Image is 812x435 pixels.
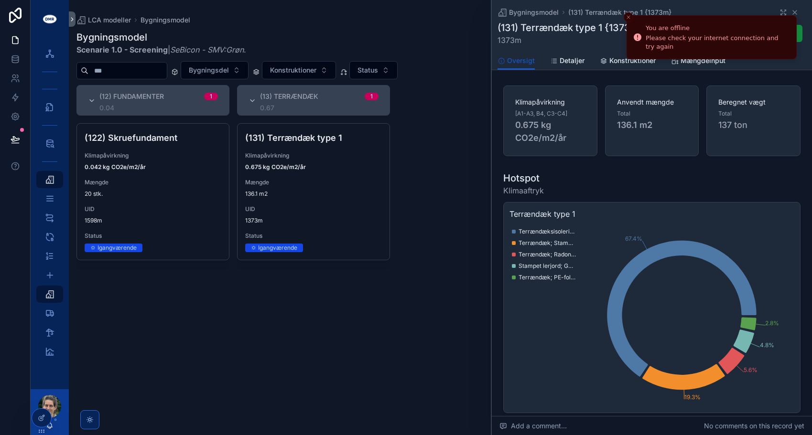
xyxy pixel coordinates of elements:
span: Klimaaftryk [503,185,544,196]
a: Oversigt [498,52,535,70]
a: Bygningsmodel [141,15,190,25]
button: Select Button [181,61,249,79]
span: Stampet lerjord; Gulv | H100 mm | Lerjord {131-2764c} [519,262,576,270]
strong: Scenarie 1.0 - Screening [76,45,168,54]
div: ⛭ Igangværende [251,244,297,252]
strong: 0.042 kg CO2e/m2/år [85,163,146,170]
span: Klimapåvirkning [245,152,382,159]
span: Mængdeinput [681,56,725,65]
tspan: 2.8% [765,319,779,327]
span: LCA modeller [88,15,131,25]
span: 20 stk. [85,190,221,198]
span: Total [718,110,732,117]
span: 137 ton [718,118,789,132]
div: 0.67 [260,104,379,112]
span: Bygningsmodel [509,8,559,17]
span: Klimapåvirkning [515,97,585,107]
span: Oversigt [507,56,535,65]
span: Terrændæksisolering; BEWI Greenline RE80 | H390 mm | EPS {131-2661c} [519,228,576,235]
div: 1 [210,93,212,100]
span: Mængde [85,179,221,186]
tspan: 5.6% [744,366,758,373]
span: UID [245,205,382,213]
div: chart [509,223,794,407]
a: (122) SkruefundamentKlimapåvirkning0.042 kg CO2e/m2/årMængde20 stk.UID1598mStatus⛭ Igangværende [76,123,229,260]
a: (131) Terrændæk type 1 {1373m} [568,8,671,17]
span: 1373m [245,217,382,224]
div: ⛭ Igangværende [90,244,137,252]
button: Select Button [349,61,398,79]
div: 1 [370,93,373,100]
span: [A1-A3, B4, C3-C4] [515,110,567,117]
h1: Bygningsmodel [76,31,246,44]
a: Detaljer [550,52,585,71]
span: Total [617,110,630,117]
span: Detaljer [560,56,585,65]
tspan: 19.3% [684,393,701,401]
a: Mængdeinput [671,52,725,71]
span: (12) Fundamenter [99,92,164,101]
span: Terrændæk; Radonspærre | H0.4 mm | Plast {131-0228c} [519,251,576,258]
h4: 136.1 m2 [617,118,687,131]
h4: (131) Terrændæk type 1 [245,131,382,144]
div: 0.04 [99,104,218,112]
em: SeBicon - SMV:Grøn [170,45,244,54]
a: (131) Terrændæk type 1Klimapåvirkning0.675 kg CO2e/m2/årMængde136.1 m2UID1373mStatus⛭ Igangværende [237,123,390,260]
h1: (131) Terrændæk type 1 {1373m} [498,21,643,34]
h4: 0.675 kg CO2e/m2/år [515,118,585,144]
span: Klimapåvirkning [85,152,221,159]
h1: Hotspot [503,171,544,185]
a: Konstruktioner [600,52,656,71]
img: App logo [42,11,57,27]
span: Bygningsdel [189,65,229,75]
span: Status [85,232,221,240]
a: Bygningsmodel [498,8,559,17]
a: LCA modeller [76,15,131,25]
span: 1373m [498,34,643,46]
span: Status [245,232,382,240]
span: Anvendt mængde [617,97,687,107]
span: No comments on this record yet [704,421,804,431]
span: Beregnet vægt [718,97,789,107]
button: Select Button [262,61,336,79]
tspan: 67.4% [625,235,642,242]
tspan: 4.8% [760,341,774,349]
button: Close toast [624,12,633,22]
div: Please check your internet connection and try again [646,34,789,51]
span: 136.1 m2 [245,190,382,198]
span: Konstruktioner [270,65,316,75]
div: You are offline [646,23,789,33]
span: Status [357,65,378,75]
span: Terrændæk; PE-folie | H0.2 mm | Plast {131-2316c} [519,274,576,281]
h4: (122) Skruefundament [85,131,221,144]
span: (13) Terrændæk [260,92,318,101]
div: scrollable content [31,38,69,372]
span: Terrændæk; Stampet ler | H400 mm | Lerjord {131-2741c} [519,239,576,247]
span: UID [85,205,221,213]
span: | . [76,44,246,55]
strong: 0.675 kg CO2e/m2/år [245,163,306,170]
span: Mængde [245,179,382,186]
span: Terrændæk type 1 [509,208,794,220]
span: Add a comment... [499,421,567,431]
span: Konstruktioner [609,56,656,65]
span: 1598m [85,217,221,224]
